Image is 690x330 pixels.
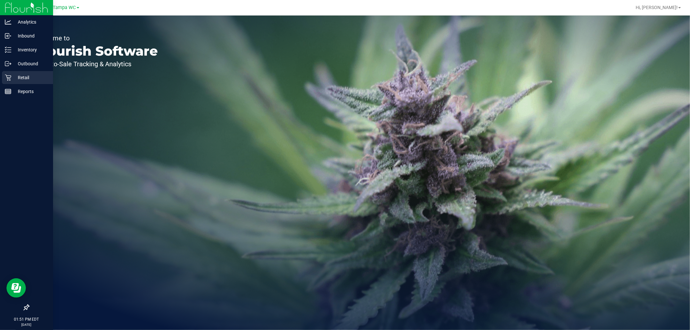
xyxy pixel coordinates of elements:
[5,19,11,25] inline-svg: Analytics
[5,47,11,53] inline-svg: Inventory
[35,61,158,67] p: Seed-to-Sale Tracking & Analytics
[11,60,50,68] p: Outbound
[5,60,11,67] inline-svg: Outbound
[11,74,50,81] p: Retail
[11,46,50,54] p: Inventory
[35,35,158,41] p: Welcome to
[11,32,50,40] p: Inbound
[53,5,76,10] span: Tampa WC
[3,316,50,322] p: 01:51 PM EDT
[11,88,50,95] p: Reports
[5,88,11,95] inline-svg: Reports
[5,74,11,81] inline-svg: Retail
[3,322,50,327] p: [DATE]
[5,33,11,39] inline-svg: Inbound
[35,45,158,58] p: Flourish Software
[11,18,50,26] p: Analytics
[6,278,26,298] iframe: Resource center
[636,5,678,10] span: Hi, [PERSON_NAME]!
